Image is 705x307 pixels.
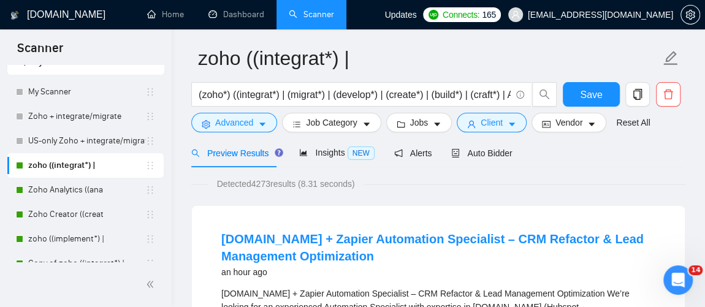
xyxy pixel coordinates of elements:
li: zoho ((implement*) | [7,227,164,251]
span: setting [202,119,210,129]
button: folderJobscaret-down [386,113,452,132]
span: holder [145,161,155,170]
input: Scanner name... [198,43,660,74]
span: caret-down [433,119,441,129]
a: Reset All [616,116,650,129]
span: holder [145,234,155,244]
span: Client [481,116,503,129]
img: upwork-logo.png [429,10,438,20]
button: idcardVendorcaret-down [532,113,606,132]
img: logo [10,6,19,25]
span: bars [292,119,301,129]
span: idcard [542,119,551,129]
a: zoho ((implement*) | [28,227,145,251]
span: setting [681,10,699,20]
button: search [532,82,557,107]
span: Advanced [215,116,253,129]
span: NEW [348,146,375,160]
span: holder [145,210,155,219]
span: copy [626,89,649,100]
li: My Scanner [7,80,164,104]
li: Copy of zoho ((integrat*) | [7,251,164,276]
span: area-chart [299,148,308,157]
iframe: Intercom live chat [663,265,693,295]
span: robot [451,149,460,157]
a: dashboardDashboard [208,9,264,20]
span: Insights [299,148,374,157]
span: edit [663,50,679,66]
li: Zoho Creator ((creat [7,202,164,227]
a: [DOMAIN_NAME] + Zapier Automation Specialist – CRM Refactor & Lead Management Optimization [221,232,644,263]
span: user [511,10,520,19]
button: delete [656,82,680,107]
li: US-only Zoho + integrate/migrate [7,129,164,153]
a: Zoho Analytics ((ana [28,178,145,202]
button: userClientcaret-down [457,113,527,132]
span: Alerts [394,148,432,158]
span: info-circle [516,91,524,99]
a: homeHome [147,9,184,20]
span: Vendor [555,116,582,129]
a: zoho ((integrat*) | [28,153,145,178]
span: holder [145,136,155,146]
span: holder [145,112,155,121]
span: user [467,119,476,129]
span: search [533,89,556,100]
a: Zoho + integrate/migrate [28,104,145,129]
button: setting [680,5,700,25]
span: folder [397,119,405,129]
span: notification [394,149,403,157]
span: Auto Bidder [451,148,512,158]
a: setting [680,10,700,20]
span: caret-down [362,119,371,129]
span: Job Category [306,116,357,129]
span: Updates [384,10,416,20]
li: zoho ((integrat*) | [7,153,164,178]
span: double-left [146,278,158,290]
span: holder [145,259,155,268]
button: barsJob Categorycaret-down [282,113,381,132]
span: Preview Results [191,148,280,158]
li: Zoho Analytics ((ana [7,178,164,202]
span: Connects: [443,8,479,21]
span: search [191,149,200,157]
span: Detected 4273 results (8.31 seconds) [208,177,364,191]
div: Tooltip anchor [273,147,284,158]
button: settingAdvancedcaret-down [191,113,277,132]
input: Search Freelance Jobs... [199,87,511,102]
span: Jobs [410,116,429,129]
span: delete [657,89,680,100]
a: Zoho Creator ((creat [28,202,145,227]
span: holder [145,185,155,195]
button: Save [563,82,620,107]
div: an hour ago [221,265,655,279]
span: 165 [482,8,495,21]
a: searchScanner [289,9,334,20]
span: holder [145,87,155,97]
span: 14 [688,265,703,275]
a: Copy of zoho ((integrat*) | [28,251,145,276]
a: US-only Zoho + integrate/migrate [28,129,145,153]
span: Save [580,87,602,102]
span: caret-down [258,119,267,129]
a: My Scanner [28,80,145,104]
li: Zoho + integrate/migrate [7,104,164,129]
span: Scanner [7,39,73,65]
span: caret-down [508,119,516,129]
button: copy [625,82,650,107]
span: caret-down [587,119,596,129]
